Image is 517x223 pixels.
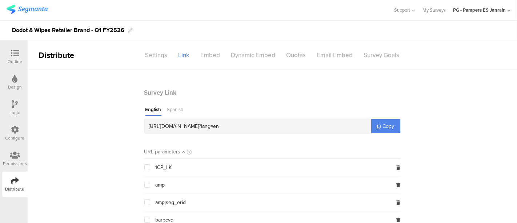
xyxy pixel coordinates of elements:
[358,49,405,62] div: Survey Goals
[5,135,25,141] div: Configure
[144,148,181,156] div: URL parameters
[453,7,506,13] div: PG - Pampers ES Janrain
[201,122,219,130] span: lang=en
[3,160,27,167] div: Permissions
[281,49,312,62] div: Quotas
[226,49,281,62] div: Dynamic Embed
[312,49,358,62] div: Email Embed
[149,122,199,130] span: [URL][DOMAIN_NAME]
[156,165,172,171] span: 1CP_LK
[183,149,185,155] i: Sort
[144,88,401,97] header: Survey Link
[156,182,165,188] span: amp
[167,106,184,116] div: Spanish
[140,49,173,62] div: Settings
[12,24,124,36] div: Dodot & Wipes Retailer Brand - Q1 FY2526
[5,186,25,192] div: Distribute
[195,49,226,62] div: Embed
[8,58,22,65] div: Outline
[28,49,111,61] div: Distribute
[8,84,22,90] div: Design
[156,200,186,206] span: amp;seg_erid
[383,122,394,130] span: Copy
[394,7,410,13] span: Support
[7,5,48,14] img: segmanta logo
[173,49,195,62] div: Link
[156,217,174,223] span: barpcvq
[10,109,20,116] div: Logic
[199,122,201,130] span: ?
[145,106,161,116] div: English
